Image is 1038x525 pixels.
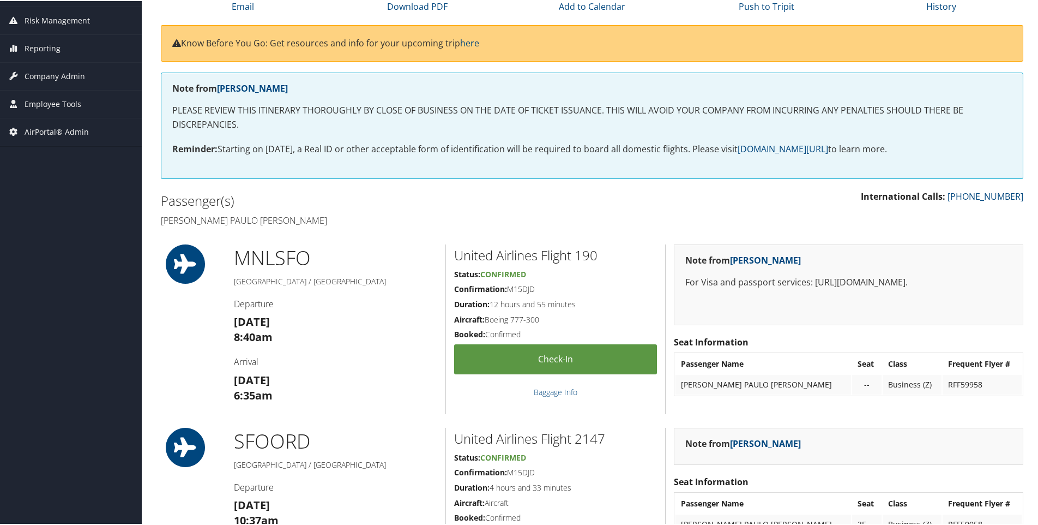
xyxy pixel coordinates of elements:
strong: Duration: [454,298,490,308]
h5: Aircraft [454,497,657,508]
h5: [GEOGRAPHIC_DATA] / [GEOGRAPHIC_DATA] [234,458,437,469]
a: [PERSON_NAME] [730,437,801,449]
strong: Confirmation: [454,283,507,293]
h5: [GEOGRAPHIC_DATA] / [GEOGRAPHIC_DATA] [234,275,437,286]
span: Employee Tools [25,90,81,117]
td: Business (Z) [883,374,942,393]
a: Baggage Info [534,386,577,396]
h4: Departure [234,480,437,492]
a: [DOMAIN_NAME][URL] [738,142,828,154]
span: Reporting [25,34,61,61]
h4: Arrival [234,355,437,367]
td: RFF59958 [943,374,1022,393]
h2: Passenger(s) [161,190,584,209]
span: Risk Management [25,6,90,33]
a: [PERSON_NAME] [730,253,801,265]
strong: Booked: [454,328,485,338]
strong: Status: [454,268,480,278]
h4: [PERSON_NAME] paulo [PERSON_NAME] [161,213,584,225]
strong: [DATE] [234,372,270,386]
th: Frequent Flyer # [943,353,1022,373]
th: Frequent Flyer # [943,493,1022,512]
h4: Departure [234,297,437,309]
strong: Status: [454,451,480,462]
p: For Visa and passport services: [URL][DOMAIN_NAME]. [685,275,1012,289]
h5: Confirmed [454,328,657,339]
h5: 4 hours and 33 minutes [454,481,657,492]
h5: M15DJD [454,283,657,294]
h2: United Airlines Flight 2147 [454,428,657,447]
h1: SFO ORD [234,427,437,454]
strong: [DATE] [234,497,270,511]
strong: International Calls: [861,189,945,201]
strong: Note from [685,437,801,449]
a: [PHONE_NUMBER] [948,189,1023,201]
h5: M15DJD [454,466,657,477]
strong: Booked: [454,511,485,522]
a: [PERSON_NAME] [217,81,288,93]
span: AirPortal® Admin [25,117,89,145]
th: Class [883,493,942,512]
strong: Aircraft: [454,313,485,324]
h5: Confirmed [454,511,657,522]
strong: 6:35am [234,387,273,402]
strong: Confirmation: [454,466,507,476]
span: Company Admin [25,62,85,89]
th: Class [883,353,942,373]
strong: Aircraft: [454,497,485,507]
th: Seat [852,353,882,373]
strong: 8:40am [234,329,273,343]
th: Passenger Name [675,493,850,512]
h5: Boeing 777-300 [454,313,657,324]
p: Know Before You Go: Get resources and info for your upcoming trip [172,35,1012,50]
th: Passenger Name [675,353,850,373]
th: Seat [852,493,882,512]
strong: Note from [172,81,288,93]
h2: United Airlines Flight 190 [454,245,657,264]
a: Check-in [454,343,657,373]
td: [PERSON_NAME] PAULO [PERSON_NAME] [675,374,850,393]
strong: Seat Information [674,335,749,347]
strong: Seat Information [674,475,749,487]
span: Confirmed [480,451,526,462]
span: Confirmed [480,268,526,278]
strong: [DATE] [234,313,270,328]
h1: MNL SFO [234,243,437,271]
strong: Duration: [454,481,490,492]
strong: Reminder: [172,142,218,154]
div: -- [858,379,876,389]
p: Starting on [DATE], a Real ID or other acceptable form of identification will be required to boar... [172,141,1012,156]
a: here [460,36,479,48]
h5: 12 hours and 55 minutes [454,298,657,309]
strong: Note from [685,253,801,265]
p: PLEASE REVIEW THIS ITINERARY THOROUGHLY BY CLOSE OF BUSINESS ON THE DATE OF TICKET ISSUANCE. THIS... [172,103,1012,130]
